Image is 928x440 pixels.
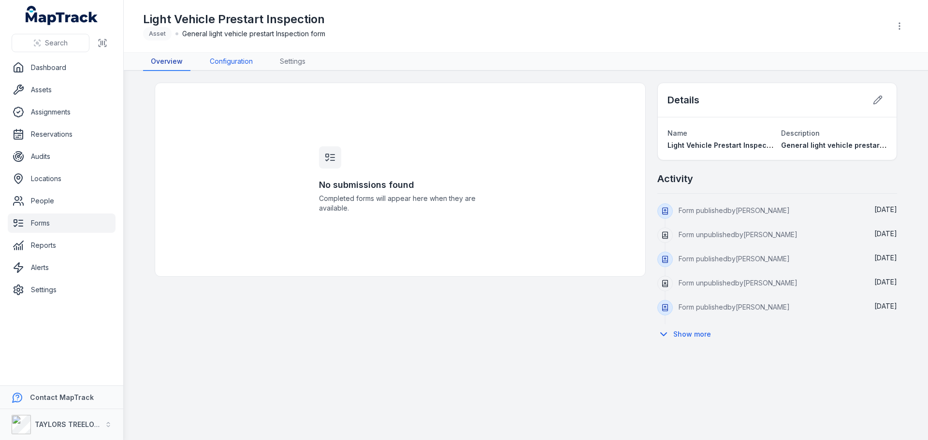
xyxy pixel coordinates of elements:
span: Form published by [PERSON_NAME] [679,303,790,311]
span: Description [781,129,820,137]
h2: Activity [657,172,693,185]
a: Forms [8,213,116,233]
button: Search [12,34,89,52]
span: [DATE] [874,302,897,310]
a: Audits [8,147,116,166]
a: Locations [8,169,116,188]
span: Completed forms will appear here when they are available. [319,194,481,213]
time: 01/09/2025, 2:09:53 pm [874,254,897,262]
span: Light Vehicle Prestart Inspection [667,141,780,149]
time: 01/09/2025, 12:40:48 pm [874,278,897,286]
a: Reservations [8,125,116,144]
span: [DATE] [874,229,897,238]
button: Show more [657,324,717,344]
span: Form unpublished by [PERSON_NAME] [679,279,797,287]
a: Assets [8,80,116,99]
span: Form published by [PERSON_NAME] [679,206,790,214]
a: Overview [143,53,190,71]
span: [DATE] [874,278,897,286]
strong: TAYLORS TREELOPPING [35,420,116,428]
div: Asset [143,27,172,41]
h3: No submissions found [319,178,481,192]
a: People [8,191,116,211]
time: 01/09/2025, 11:49:56 am [874,302,897,310]
time: 01/09/2025, 2:10:05 pm [874,229,897,238]
time: 01/09/2025, 2:10:15 pm [874,205,897,213]
a: Dashboard [8,58,116,77]
a: Configuration [202,53,261,71]
a: MapTrack [26,6,98,25]
span: Name [667,129,687,137]
span: [DATE] [874,205,897,213]
span: Search [45,38,68,48]
span: Form unpublished by [PERSON_NAME] [679,230,797,239]
span: Form published by [PERSON_NAME] [679,255,790,263]
h2: Details [667,93,699,107]
a: Settings [8,280,116,299]
a: Reports [8,236,116,255]
a: Assignments [8,102,116,122]
strong: Contact MapTrack [30,393,94,401]
h1: Light Vehicle Prestart Inspection [143,12,325,27]
span: General light vehicle prestart Inspection form [182,29,325,39]
span: [DATE] [874,254,897,262]
a: Settings [272,53,313,71]
a: Alerts [8,258,116,277]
